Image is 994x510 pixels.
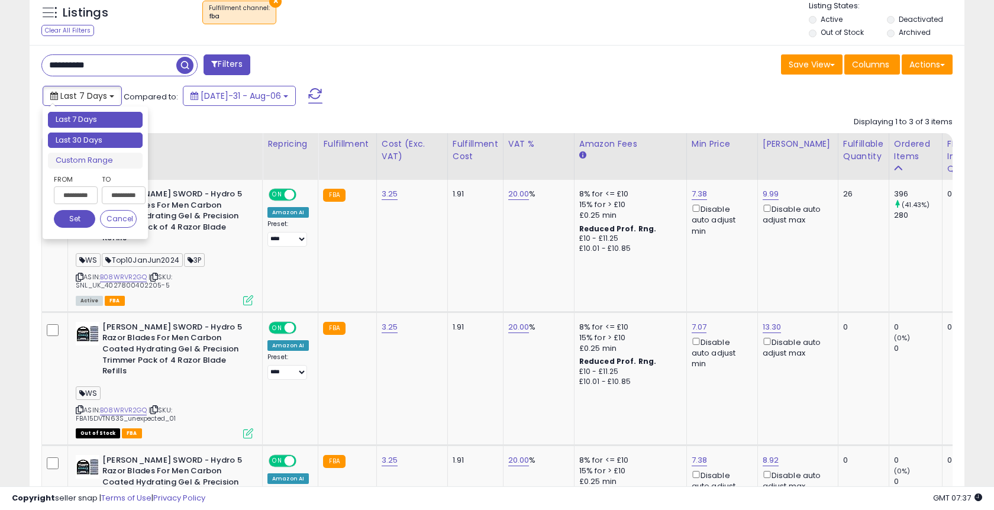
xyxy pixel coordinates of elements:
a: B08WRVR2GQ [100,405,147,415]
div: 15% for > £10 [579,199,677,210]
div: Displaying 1 to 3 of 3 items [854,117,953,128]
span: ON [270,456,285,466]
div: Disable auto adjust max [763,202,829,225]
a: 7.07 [692,321,707,333]
label: Deactivated [899,14,943,24]
button: Cancel [100,210,137,228]
div: 15% for > £10 [579,333,677,343]
a: 20.00 [508,188,530,200]
img: 41bELvehKZL._SL40_.jpg [76,455,99,479]
div: £0.25 min [579,343,677,354]
div: £10 - £11.25 [579,367,677,377]
div: Fulfillment [323,138,371,150]
div: Fulfillment Cost [453,138,498,163]
li: Last 30 Days [48,133,143,149]
b: [PERSON_NAME] SWORD - Hydro 5 Razor Blades For Men Carbon Coated Hydrating Gel & Precision Trimme... [102,322,246,380]
label: To [102,173,137,185]
small: (0%) [894,333,911,343]
a: B08WRVR2GQ [100,272,147,282]
div: Disable auto adjust min [692,202,748,237]
span: ON [270,190,285,200]
a: 3.25 [382,321,398,333]
div: Preset: [267,353,309,380]
a: 3.25 [382,188,398,200]
small: (0%) [894,466,911,476]
span: Compared to: [124,91,178,102]
button: [DATE]-31 - Aug-06 [183,86,296,106]
span: Last 7 Days [60,90,107,102]
div: 0 [947,455,979,466]
div: Amazon AI [267,207,309,218]
span: WS [76,253,101,267]
a: 9.99 [763,188,779,200]
div: 0 [947,322,979,333]
a: Terms of Use [101,492,151,503]
div: 0 [894,343,942,354]
div: 8% for <= £10 [579,322,677,333]
span: FBA [105,296,125,306]
button: Last 7 Days [43,86,122,106]
div: 1.91 [453,189,494,199]
button: Actions [902,54,953,75]
span: [DATE]-31 - Aug-06 [201,90,281,102]
a: 20.00 [508,454,530,466]
a: 8.92 [763,454,779,466]
div: Disable auto adjust max [763,469,829,492]
span: ON [270,322,285,333]
a: 20.00 [508,321,530,333]
div: [PERSON_NAME] [763,138,833,150]
div: % [508,322,565,333]
button: Filters [204,54,250,75]
div: £0.25 min [579,210,677,221]
div: Preset: [267,220,309,247]
span: | SKU: FBA15DVTN63S_unexpected_01 [76,405,176,423]
img: 41bELvehKZL._SL40_.jpg [76,322,99,346]
strong: Copyright [12,492,55,503]
div: Amazon AI [267,473,309,484]
div: Ordered Items [894,138,937,163]
b: Reduced Prof. Rng. [579,224,657,234]
small: FBA [323,189,345,202]
span: OFF [295,190,314,200]
small: FBA [323,322,345,335]
div: Disable auto adjust min [692,335,748,370]
div: 0 [894,322,942,333]
b: [PERSON_NAME] SWORD - Hydro 5 Razor Blades For Men Carbon Coated Hydrating Gel & Precision Trimme... [102,189,246,247]
span: Top10JanJun2024 [102,253,182,267]
div: ASIN: [76,189,253,304]
li: Last 7 Days [48,112,143,128]
span: 3P [184,253,205,267]
div: 0 [843,455,880,466]
span: OFF [295,322,314,333]
div: £10 - £11.25 [579,234,677,244]
h5: Listings [63,5,108,21]
div: seller snap | | [12,493,205,504]
span: OFF [295,456,314,466]
div: Fulfillable Quantity [843,138,884,163]
div: 26 [843,189,880,199]
label: Archived [899,27,931,37]
div: Disable auto adjust max [763,335,829,359]
div: fba [209,12,270,21]
div: Cost (Exc. VAT) [382,138,443,163]
div: FBA inbound Qty [947,138,983,175]
div: 0 [947,189,979,199]
a: Privacy Policy [153,492,205,503]
div: £10.01 - £10.85 [579,377,677,387]
div: 8% for <= £10 [579,455,677,466]
div: Disable auto adjust min [692,469,748,503]
label: Active [821,14,843,24]
span: 2025-08-14 07:37 GMT [933,492,982,503]
small: FBA [323,455,345,468]
div: % [508,189,565,199]
b: Reduced Prof. Rng. [579,356,657,366]
span: Columns [852,59,889,70]
div: ASIN: [76,322,253,437]
div: 8% for <= £10 [579,189,677,199]
div: 15% for > £10 [579,466,677,476]
li: Custom Range [48,153,143,169]
a: 3.25 [382,454,398,466]
a: 13.30 [763,321,782,333]
div: Title [73,138,257,150]
div: 1.91 [453,455,494,466]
